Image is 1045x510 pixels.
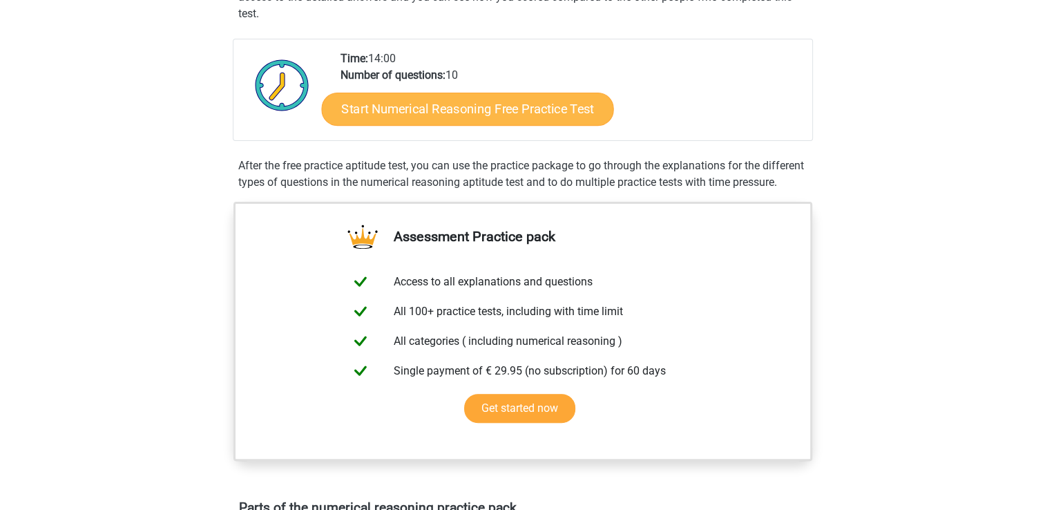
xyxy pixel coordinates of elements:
div: 14:00 10 [330,50,812,140]
a: Start Numerical Reasoning Free Practice Test [321,92,613,125]
b: Time: [341,52,368,65]
b: Number of questions: [341,68,445,82]
div: After the free practice aptitude test, you can use the practice package to go through the explana... [233,158,813,191]
a: Get started now [464,394,575,423]
img: Clock [247,50,317,120]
